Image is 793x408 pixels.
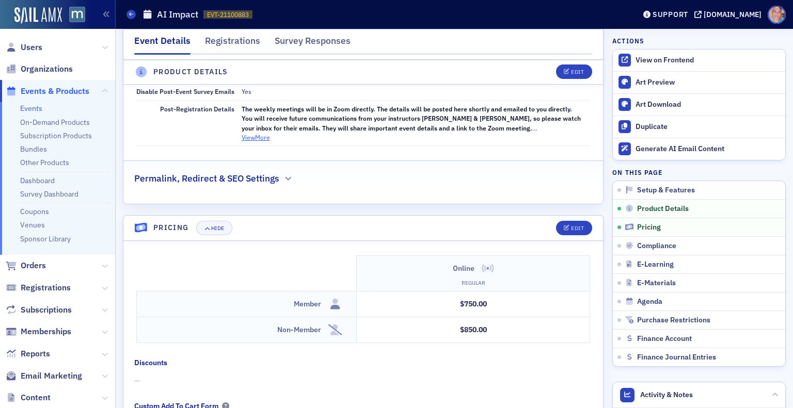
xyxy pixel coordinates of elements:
h4: Non-Member [277,324,321,335]
button: Edit [556,221,592,235]
h1: AI Impact [157,8,198,21]
div: Hide [211,225,225,231]
strong: You will receive future communications from your instructors [PERSON_NAME] & [PERSON_NAME], so pl... [242,114,581,132]
a: Sponsor Library [20,234,71,243]
span: Agenda [637,297,662,306]
a: Other Products [20,158,69,167]
div: Art Download [636,100,780,109]
span: Product Details [637,204,689,214]
h4: Pricing [153,222,189,233]
a: View on Frontend [613,50,785,71]
span: Orders [21,260,46,271]
h2: Permalink, Redirect & SEO Settings [134,172,279,185]
span: Setup & Features [637,186,695,195]
div: Discounts [134,357,167,368]
div: Art Preview [636,78,780,87]
a: Subscription Products [20,131,92,140]
button: Duplicate [613,116,785,138]
span: Disable Post-Event Survey Emails [136,87,234,95]
div: Edit [571,70,584,75]
button: [DOMAIN_NAME] [694,11,765,18]
span: EVT-21100883 [207,10,249,19]
a: Events [20,104,42,113]
span: Memberships [21,326,71,337]
div: Support [653,10,688,19]
h4: Online [453,263,474,274]
span: Finance Journal Entries [637,353,716,362]
a: Events & Products [6,86,89,97]
button: Edit [556,65,592,79]
dd: Yes [242,83,591,100]
a: Content [6,392,51,403]
span: Registrations [21,282,71,293]
span: Compliance [637,241,676,251]
h4: On this page [612,168,786,177]
a: Memberships [6,326,71,337]
button: Hide [196,221,232,235]
span: $850.00 [460,325,487,334]
span: $750.00 [460,299,487,308]
span: Reports [21,348,50,360]
h4: Member [294,299,321,309]
span: Email Marketing [21,370,82,382]
strong: The weekly meetings will be in Zoom directly. The details will be posted here shortly and emailed... [242,105,572,113]
span: Events & Products [21,86,89,97]
a: On-Demand Products [20,118,90,127]
a: View Homepage [62,7,85,24]
a: Email Marketing [6,370,82,382]
span: Pricing [637,223,661,232]
div: Registrations [205,34,260,53]
div: Duplicate [636,122,780,132]
span: Finance Account [637,334,692,344]
span: E-Learning [637,260,674,269]
h4: Product Details [153,67,228,77]
a: Reports [6,348,50,360]
span: Content [21,392,51,403]
div: Generate AI Email Content [636,144,780,154]
span: Activity & Notes [640,389,693,400]
h4: Actions [612,36,644,45]
div: View on Frontend [636,56,780,65]
a: Subscriptions [6,304,72,316]
span: E-Materials [637,279,676,288]
button: Generate AI Email Content [613,138,785,160]
span: Users [21,42,42,53]
a: Art Download [613,93,785,116]
a: Bundles [20,144,47,154]
a: Orders [6,260,46,271]
a: Coupons [20,207,49,216]
img: SailAMX [69,7,85,23]
span: Organizations [21,63,73,75]
div: Edit [571,225,584,231]
img: SailAMX [14,7,62,24]
span: Profile [768,6,786,24]
a: Users [6,42,42,53]
span: Purchase Restrictions [637,316,710,325]
div: [DOMAIN_NAME] [704,10,762,19]
span: Post-Registration Details [160,105,234,113]
th: Regular [357,278,590,291]
div: Event Details [134,34,191,55]
a: Art Preview [613,72,785,93]
a: Organizations [6,63,73,75]
span: Subscriptions [21,304,72,316]
button: ViewMore [242,133,270,142]
a: Survey Dashboard [20,189,78,199]
a: Dashboard [20,176,55,185]
div: Survey Responses [275,34,351,53]
span: — [134,376,592,386]
a: Registrations [6,282,71,293]
a: Venues [20,220,45,230]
